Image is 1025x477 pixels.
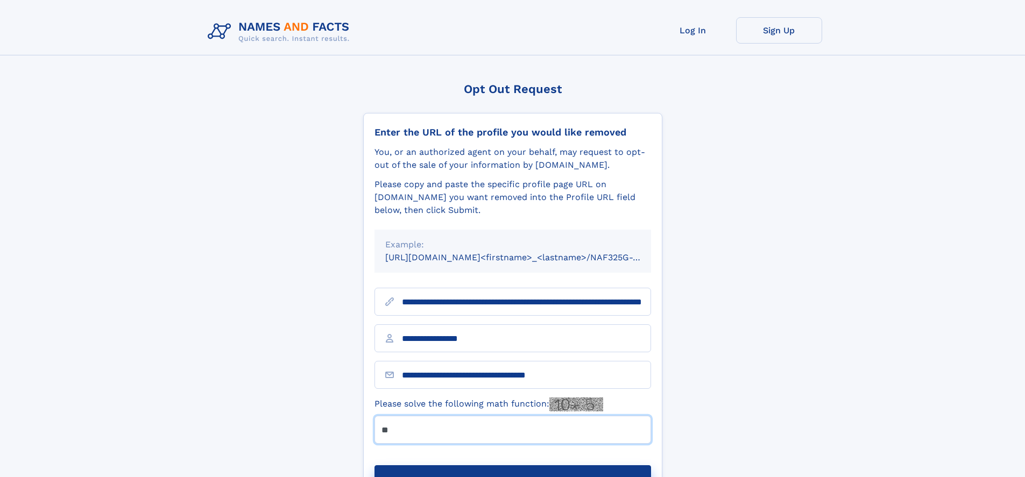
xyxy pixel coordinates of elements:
[374,397,603,411] label: Please solve the following math function:
[203,17,358,46] img: Logo Names and Facts
[385,238,640,251] div: Example:
[385,252,671,262] small: [URL][DOMAIN_NAME]<firstname>_<lastname>/NAF325G-xxxxxxxx
[374,178,651,217] div: Please copy and paste the specific profile page URL on [DOMAIN_NAME] you want removed into the Pr...
[363,82,662,96] div: Opt Out Request
[374,126,651,138] div: Enter the URL of the profile you would like removed
[736,17,822,44] a: Sign Up
[650,17,736,44] a: Log In
[374,146,651,172] div: You, or an authorized agent on your behalf, may request to opt-out of the sale of your informatio...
